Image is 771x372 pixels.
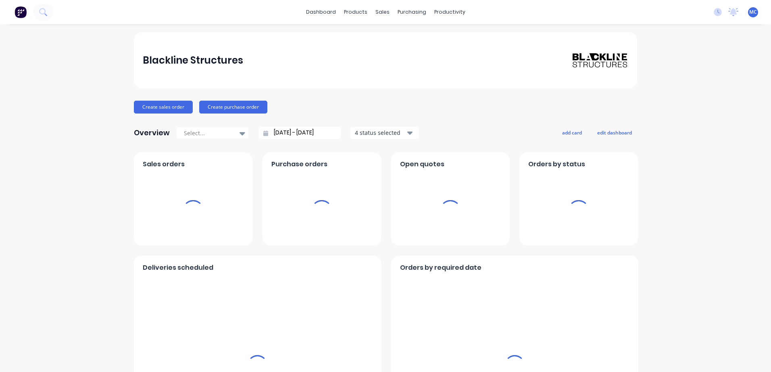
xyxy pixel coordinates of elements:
[355,128,406,137] div: 4 status selected
[143,159,185,169] span: Sales orders
[592,127,637,138] button: edit dashboard
[340,6,371,18] div: products
[572,52,628,68] img: Blackline Structures
[350,127,419,139] button: 4 status selected
[400,159,444,169] span: Open quotes
[557,127,587,138] button: add card
[749,8,757,16] span: MC
[394,6,430,18] div: purchasing
[134,101,193,114] button: Create sales order
[528,159,585,169] span: Orders by status
[271,159,327,169] span: Purchase orders
[199,101,267,114] button: Create purchase order
[430,6,469,18] div: productivity
[15,6,27,18] img: Factory
[134,125,170,141] div: Overview
[371,6,394,18] div: sales
[400,263,481,273] span: Orders by required date
[143,263,213,273] span: Deliveries scheduled
[143,52,243,68] div: Blackline Structures
[302,6,340,18] a: dashboard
